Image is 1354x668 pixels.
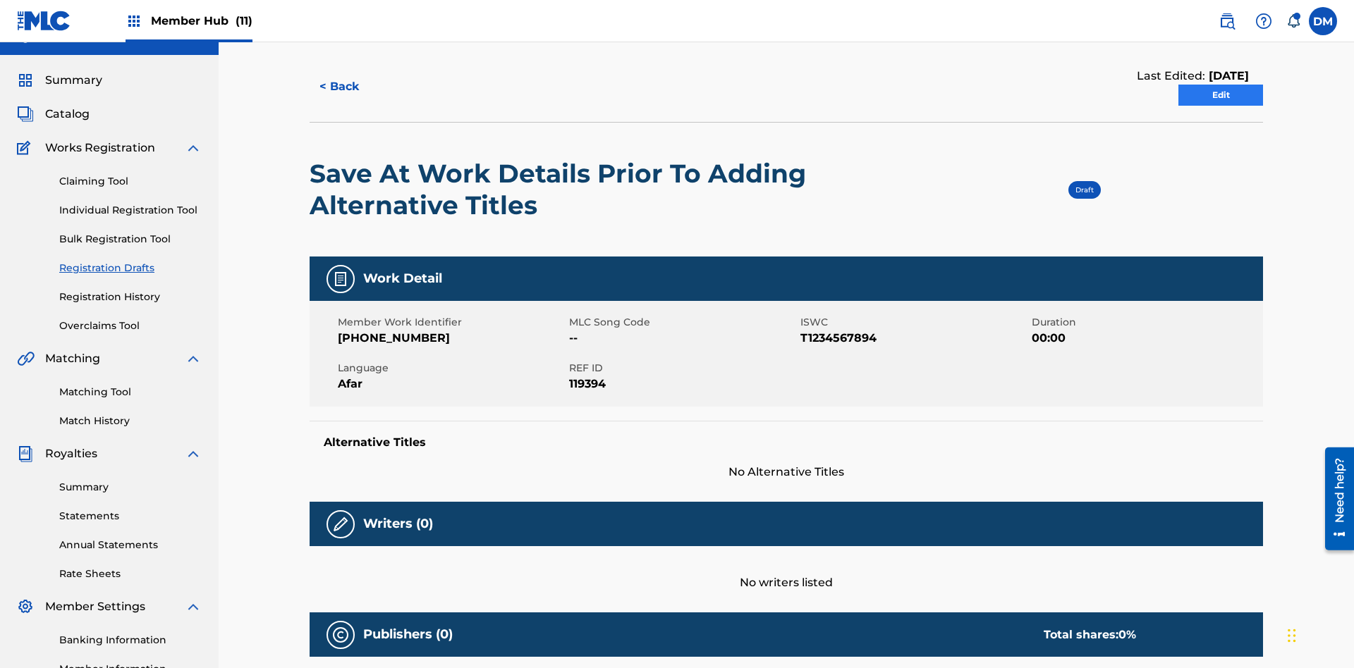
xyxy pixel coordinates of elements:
div: Drag [1288,614,1296,657]
span: ISWC [800,315,1028,330]
img: help [1255,13,1272,30]
a: Match History [59,414,202,428]
img: Work Detail [332,271,349,287]
a: CatalogCatalog [17,106,90,123]
a: Registration Drafts [59,261,202,276]
a: Bulk Registration Tool [59,232,202,247]
a: Individual Registration Tool [59,203,202,218]
a: Claiming Tool [59,174,202,189]
span: Afar [338,376,566,392]
img: expand [185,140,202,156]
span: MLC Song Code [569,315,797,330]
span: No Alternative Titles [310,464,1263,481]
div: No writers listed [310,546,1263,591]
span: Works Registration [45,140,155,156]
iframe: Chat Widget [1283,600,1354,668]
h5: Publishers (0) [363,626,453,643]
a: Annual Statements [59,538,202,552]
span: Member Settings [45,598,145,615]
h5: Work Detail [363,271,442,287]
div: Help [1250,7,1278,35]
img: Matching [17,350,35,367]
img: Works Registration [17,140,35,156]
span: Draft [1075,185,1094,194]
span: Summary [45,72,102,89]
img: Member Settings [17,598,34,615]
div: Total shares: [1044,626,1136,643]
img: Top Rightsholders [126,13,142,30]
span: 0 % [1118,628,1136,641]
img: Summary [17,72,34,89]
span: 00:00 [1032,330,1260,347]
a: Banking Information [59,633,202,648]
span: Language [338,361,566,376]
img: MLC Logo [17,11,71,31]
div: Notifications [1286,14,1300,28]
a: Matching Tool [59,385,202,400]
span: Matching [45,350,100,367]
a: Statements [59,509,202,524]
img: Publishers [332,626,349,643]
span: -- [569,330,797,347]
a: Public Search [1213,7,1241,35]
h5: Alternative Titles [324,435,1249,450]
a: Summary [59,480,202,495]
iframe: Resource Center [1315,442,1354,557]
span: Duration [1032,315,1260,330]
img: expand [185,598,202,615]
a: Edit [1178,85,1263,106]
span: Catalog [45,106,90,123]
img: Catalog [17,106,34,123]
a: Overclaims Tool [59,318,202,333]
a: Rate Sheets [59,567,202,581]
div: User Menu [1309,7,1337,35]
span: [PHONE_NUMBER] [338,330,566,347]
span: 119394 [569,376,797,392]
a: SummarySummary [17,72,102,89]
button: < Back [310,69,394,104]
img: expand [185,350,202,367]
span: REF ID [569,361,797,376]
img: expand [185,445,202,462]
span: T1234567894 [800,330,1028,347]
a: Registration History [59,290,202,304]
img: search [1219,13,1236,30]
span: (11) [236,14,252,27]
span: Royalties [45,445,97,462]
img: Royalties [17,445,34,462]
img: Writers [332,516,349,533]
h2: Save At Work Details Prior To Adding Alternative Titles [310,158,882,221]
span: [DATE] [1205,69,1249,82]
span: Member Hub [151,13,252,29]
span: Member Work Identifier [338,315,566,330]
h5: Writers (0) [363,516,433,532]
div: Last Edited: [1137,68,1249,85]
